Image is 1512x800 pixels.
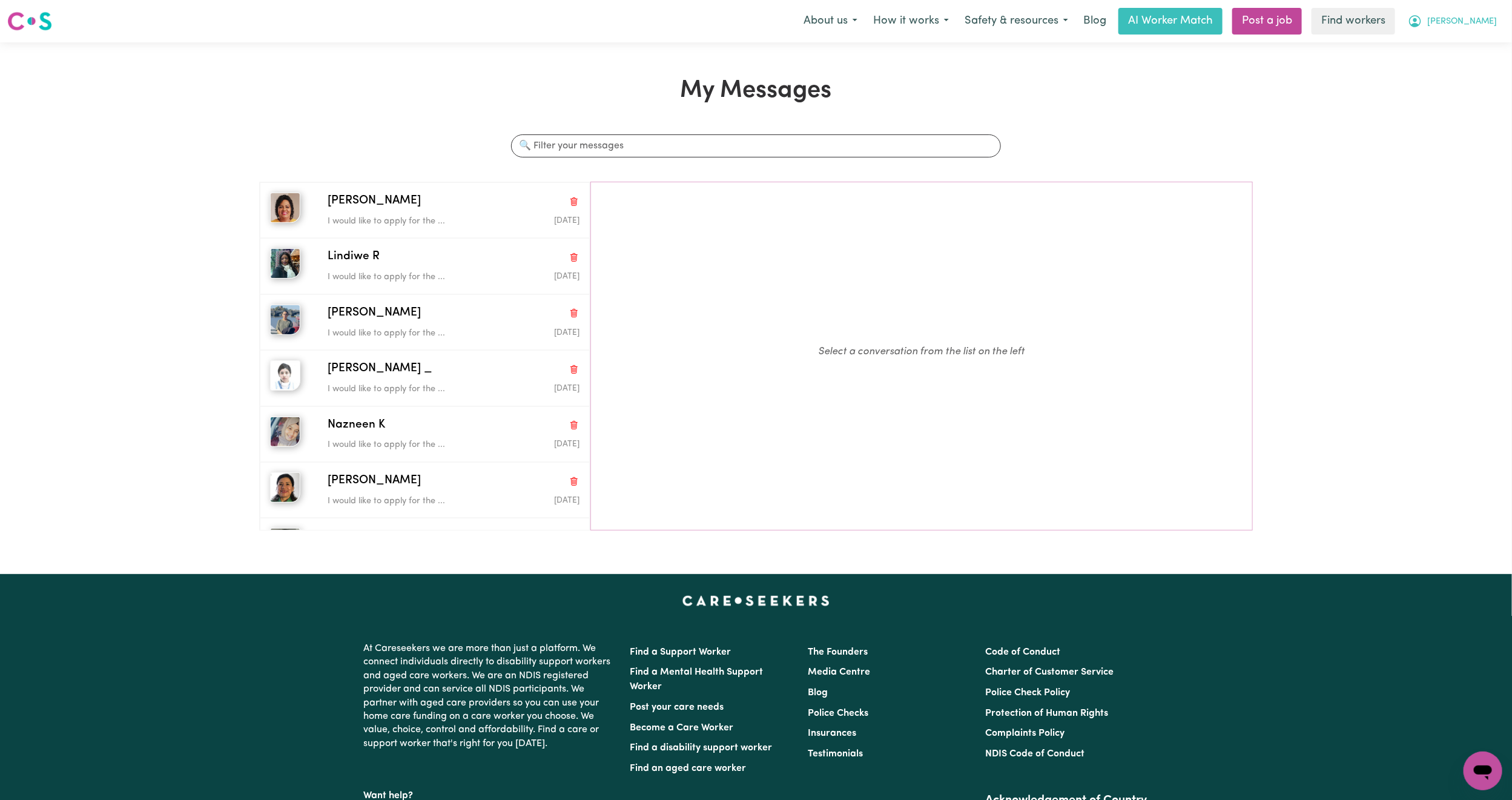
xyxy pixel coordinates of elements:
[569,305,579,321] button: Delete conversation
[630,723,734,733] a: Become a Care Worker
[260,462,590,518] button: Maria V[PERSON_NAME]Delete conversationI would like to apply for the ...Message sent on August 3,...
[1312,8,1395,35] a: Find workers
[985,729,1065,738] a: Complaints Policy
[796,8,865,34] button: About us
[1076,8,1114,35] a: Blog
[808,749,863,759] a: Testimonials
[7,10,52,32] img: Careseekers logo
[818,346,1025,357] em: Select a conversation from the list on the left
[957,8,1076,34] button: Safety & resources
[985,749,1084,759] a: NDIS Code of Conduct
[630,647,731,657] a: Find a Support Worker
[630,764,747,773] a: Find an aged care worker
[554,440,579,448] span: Message sent on August 3, 2025
[328,360,432,378] span: [PERSON_NAME] _
[260,182,590,238] button: Ashika J[PERSON_NAME]Delete conversationI would like to apply for the ...Message sent on August 1...
[682,596,830,606] a: Careseekers home page
[808,709,868,718] a: Police Checks
[808,667,870,677] a: Media Centre
[270,193,300,223] img: Ashika J
[7,7,52,35] a: Careseekers logo
[364,637,616,755] p: At Careseekers we are more than just a platform. We connect individuals directly to disability su...
[554,217,579,225] span: Message sent on August 1, 2025
[328,215,495,228] p: I would like to apply for the ...
[270,417,300,447] img: Nazneen K
[630,667,764,692] a: Find a Mental Health Support Worker
[569,362,579,377] button: Delete conversation
[328,472,421,490] span: [PERSON_NAME]
[569,529,579,545] button: Delete conversation
[260,406,590,462] button: Nazneen KNazneen KDelete conversationI would like to apply for the ...Message sent on August 3, 2025
[260,294,590,350] button: Prabhjot K[PERSON_NAME]Delete conversationI would like to apply for the ...Message sent on August...
[985,647,1060,657] a: Code of Conduct
[630,743,773,753] a: Find a disability support worker
[328,417,385,434] span: Nazneen K
[260,350,590,406] button: Sapna _[PERSON_NAME] _Delete conversationI would like to apply for the ...Message sent on August ...
[328,528,365,546] span: Aarti N
[511,134,1000,157] input: 🔍 Filter your messages
[569,193,579,209] button: Delete conversation
[270,360,300,391] img: Sapna _
[270,528,300,558] img: Aarti N
[328,305,421,322] span: [PERSON_NAME]
[554,385,579,392] span: Message sent on August 4, 2025
[1118,8,1223,35] a: AI Worker Match
[1400,8,1505,34] button: My Account
[569,250,579,265] button: Delete conversation
[328,193,421,210] span: [PERSON_NAME]
[630,702,724,712] a: Post your care needs
[259,76,1253,105] h1: My Messages
[328,327,495,340] p: I would like to apply for the ...
[985,667,1114,677] a: Charter of Customer Service
[1232,8,1302,35] a: Post a job
[808,647,868,657] a: The Founders
[865,8,957,34] button: How it works
[554,273,579,280] span: Message sent on August 5, 2025
[270,248,300,279] img: Lindiwe R
[569,473,579,489] button: Delete conversation
[270,472,300,503] img: Maria V
[554,497,579,504] span: Message sent on August 3, 2025
[808,688,828,698] a: Blog
[328,495,495,508] p: I would like to apply for the ...
[569,417,579,433] button: Delete conversation
[1464,752,1502,790] iframe: Button to launch messaging window, conversation in progress
[328,248,380,266] span: Lindiwe R
[554,329,579,337] span: Message sent on August 4, 2025
[328,271,495,284] p: I would like to apply for the ...
[270,305,300,335] img: Prabhjot K
[328,438,495,452] p: I would like to apply for the ...
[260,518,590,574] button: Aarti NAarti NDelete conversationI would like to apply for the ...Message sent on August 3, 2025
[1427,15,1497,28] span: [PERSON_NAME]
[808,729,856,738] a: Insurances
[985,688,1070,698] a: Police Check Policy
[260,238,590,294] button: Lindiwe RLindiwe RDelete conversationI would like to apply for the ...Message sent on August 5, 2025
[328,383,495,396] p: I would like to apply for the ...
[985,709,1108,718] a: Protection of Human Rights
